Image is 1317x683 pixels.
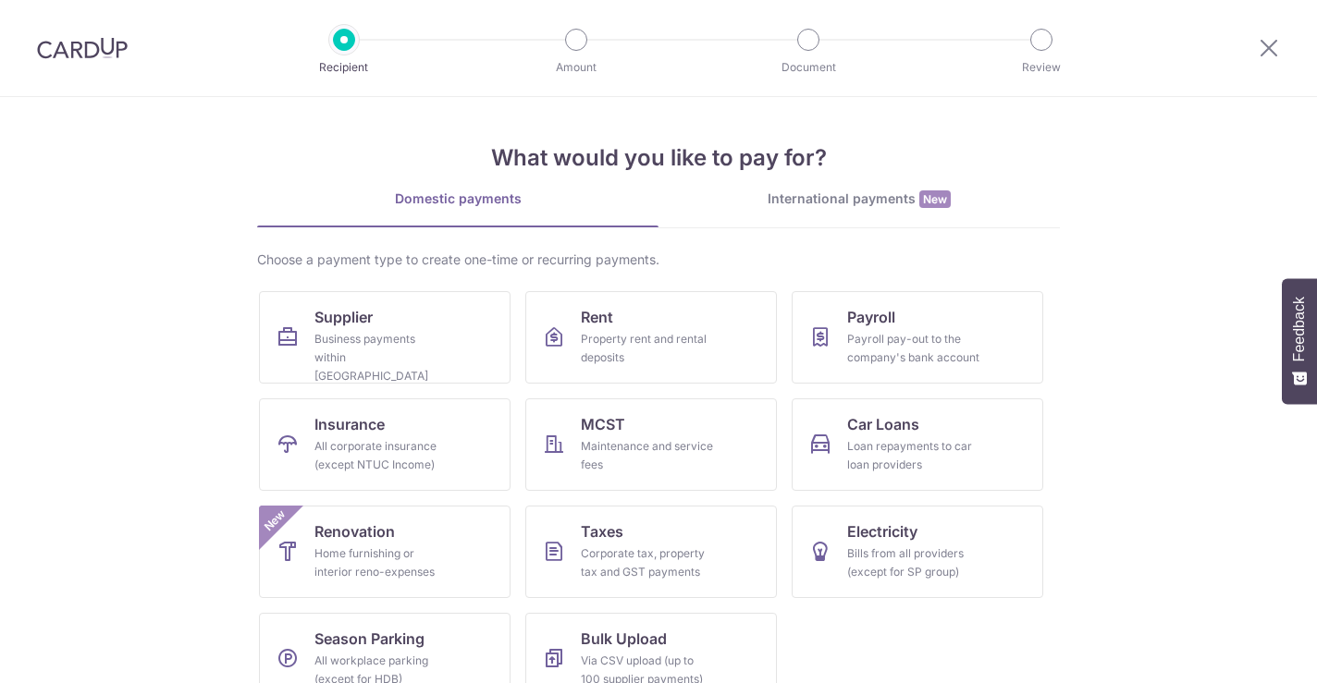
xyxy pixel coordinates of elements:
[581,437,714,474] div: Maintenance and service fees
[259,506,511,598] a: RenovationHome furnishing or interior reno-expensesNew
[525,398,777,491] a: MCSTMaintenance and service fees
[919,190,951,208] span: New
[257,189,658,208] div: Domestic payments
[508,58,645,77] p: Amount
[847,544,980,581] div: Bills from all providers (except for SP group)
[314,413,385,435] span: Insurance
[847,520,917,543] span: Electricity
[847,306,895,328] span: Payroll
[259,291,511,384] a: SupplierBusiness payments within [GEOGRAPHIC_DATA]
[525,291,777,384] a: RentProperty rent and rental deposits
[581,520,623,543] span: Taxes
[525,506,777,598] a: TaxesCorporate tax, property tax and GST payments
[1282,278,1317,404] button: Feedback - Show survey
[847,413,919,435] span: Car Loans
[792,398,1043,491] a: Car LoansLoan repayments to car loan providers
[581,413,625,435] span: MCST
[314,544,448,581] div: Home furnishing or interior reno-expenses
[581,306,613,328] span: Rent
[792,291,1043,384] a: PayrollPayroll pay-out to the company's bank account
[257,250,1060,269] div: Choose a payment type to create one-time or recurring payments.
[658,189,1060,209] div: International payments
[37,37,128,59] img: CardUp
[847,437,980,474] div: Loan repayments to car loan providers
[581,544,714,581] div: Corporate tax, property tax and GST payments
[581,628,667,650] span: Bulk Upload
[973,58,1110,77] p: Review
[1198,628,1299,674] iframe: Opens a widget where you can find more information
[259,398,511,491] a: InsuranceAll corporate insurance (except NTUC Income)
[257,141,1060,175] h4: What would you like to pay for?
[792,506,1043,598] a: ElectricityBills from all providers (except for SP group)
[314,330,448,385] div: Business payments within [GEOGRAPHIC_DATA]
[314,306,373,328] span: Supplier
[1291,297,1308,361] span: Feedback
[847,330,980,367] div: Payroll pay-out to the company's bank account
[276,58,412,77] p: Recipient
[314,437,448,474] div: All corporate insurance (except NTUC Income)
[314,520,395,543] span: Renovation
[260,506,290,536] span: New
[314,628,425,650] span: Season Parking
[740,58,877,77] p: Document
[581,330,714,367] div: Property rent and rental deposits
